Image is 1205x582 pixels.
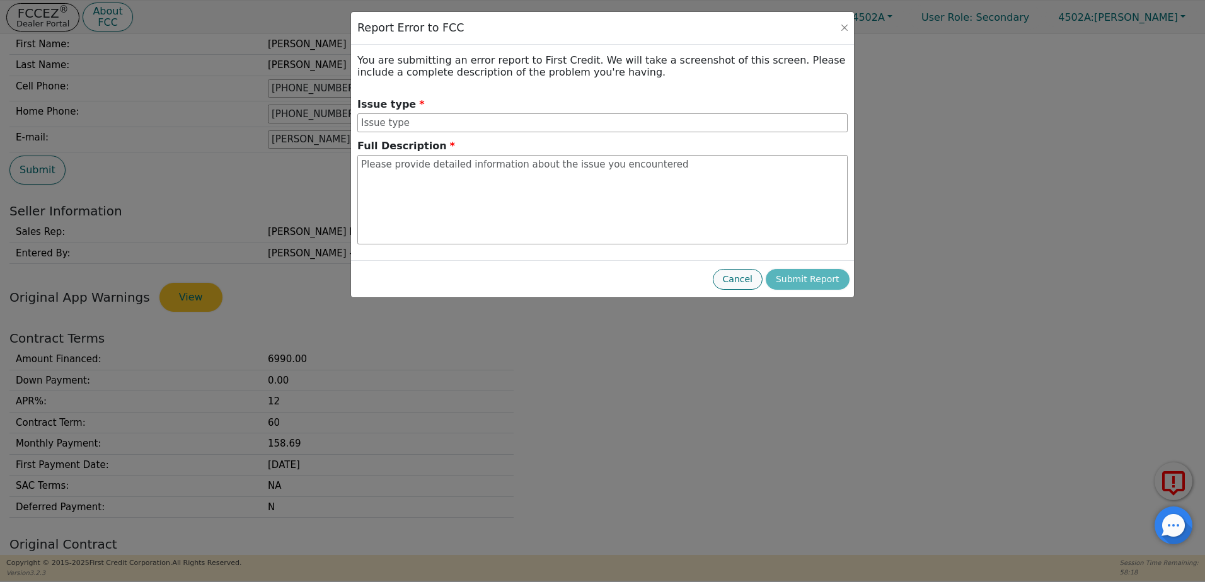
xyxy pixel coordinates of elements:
[838,21,851,34] button: Close
[713,269,763,290] button: Cancel
[357,54,848,78] h4: You are submitting an error report to First Credit. We will take a screenshot of this screen. Ple...
[357,21,464,35] h3: Report Error to FCC
[357,113,848,132] input: Issue type
[357,139,455,154] p: Full Description
[357,97,425,112] p: Issue type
